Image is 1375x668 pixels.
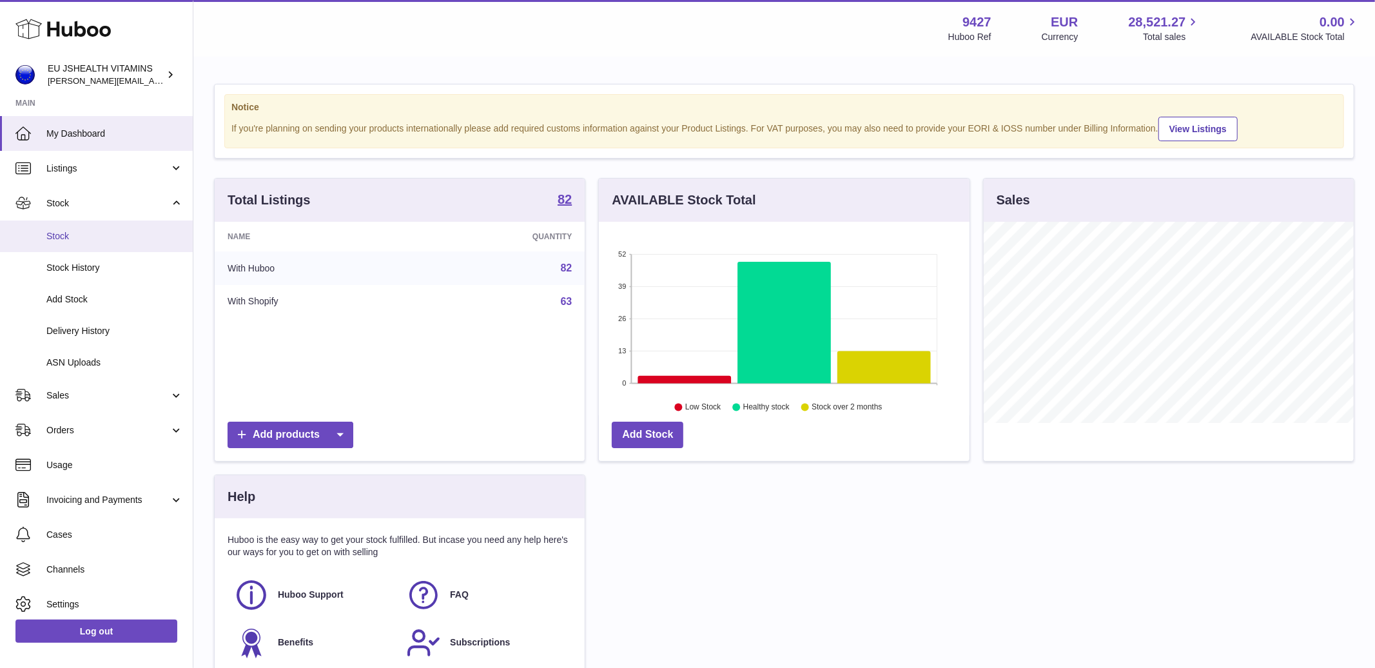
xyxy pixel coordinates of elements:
div: Currency [1042,31,1078,43]
div: If you're planning on sending your products internationally please add required customs informati... [231,115,1337,141]
div: Huboo Ref [948,31,991,43]
a: 0.00 AVAILABLE Stock Total [1251,14,1360,43]
strong: 9427 [962,14,991,31]
span: Delivery History [46,325,183,337]
a: Benefits [234,625,393,660]
h3: Total Listings [228,192,311,209]
span: Invoicing and Payments [46,494,170,506]
a: Add Stock [612,422,683,448]
span: Cases [46,529,183,541]
span: Stock [46,230,183,242]
span: Usage [46,459,183,471]
text: 52 [619,250,627,258]
h3: Sales [997,192,1030,209]
span: Channels [46,564,183,576]
span: 0.00 [1320,14,1345,31]
strong: 82 [558,193,572,206]
a: Huboo Support [234,578,393,613]
span: Total sales [1143,31,1200,43]
span: AVAILABLE Stock Total [1251,31,1360,43]
span: Huboo Support [278,589,344,601]
th: Name [215,222,414,251]
span: FAQ [450,589,469,601]
span: Orders [46,424,170,437]
div: EU JSHEALTH VITAMINS [48,63,164,87]
span: Listings [46,162,170,175]
span: Stock [46,197,170,210]
span: Benefits [278,636,313,649]
span: Add Stock [46,293,183,306]
a: 82 [561,262,572,273]
a: 82 [558,193,572,208]
a: 63 [561,296,572,307]
strong: Notice [231,101,1337,113]
strong: EUR [1051,14,1078,31]
span: ASN Uploads [46,357,183,369]
a: Add products [228,422,353,448]
a: Subscriptions [406,625,565,660]
text: 39 [619,282,627,290]
td: With Huboo [215,251,414,285]
h3: Help [228,488,255,506]
span: Settings [46,598,183,611]
a: 28,521.27 Total sales [1128,14,1200,43]
span: My Dashboard [46,128,183,140]
img: laura@jessicasepel.com [15,65,35,84]
h3: AVAILABLE Stock Total [612,192,756,209]
th: Quantity [414,222,585,251]
text: Healthy stock [743,403,790,412]
a: FAQ [406,578,565,613]
text: Stock over 2 months [812,403,883,412]
span: [PERSON_NAME][EMAIL_ADDRESS][DOMAIN_NAME] [48,75,258,86]
span: 28,521.27 [1128,14,1185,31]
a: View Listings [1158,117,1238,141]
span: Sales [46,389,170,402]
p: Huboo is the easy way to get your stock fulfilled. But incase you need any help here's our ways f... [228,534,572,558]
text: 0 [623,379,627,387]
text: Low Stock [685,403,721,412]
td: With Shopify [215,285,414,319]
span: Subscriptions [450,636,510,649]
text: 13 [619,347,627,355]
text: 26 [619,315,627,322]
a: Log out [15,620,177,643]
span: Stock History [46,262,183,274]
